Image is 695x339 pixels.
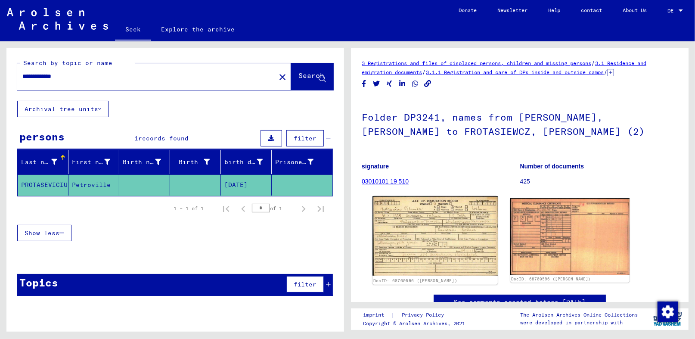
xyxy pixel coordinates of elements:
[411,78,420,89] button: Share on WhatsApp
[398,78,407,89] button: Share on LinkedIn
[667,7,673,14] font: DE
[652,308,684,330] img: yv_logo.png
[119,150,170,174] mat-header-cell: Birth name
[270,205,282,211] font: of 1
[385,78,394,89] button: Share on Xing
[275,155,324,169] div: Prisoner #
[312,200,329,217] button: Last page
[510,198,630,275] img: 002.jpg
[72,155,121,169] div: First name
[402,311,444,318] font: Privacy Policy
[217,200,235,217] button: First page
[68,150,119,174] mat-header-cell: First name
[291,63,333,90] button: Search
[224,158,263,166] font: birth date
[224,181,248,189] font: [DATE]
[362,178,409,185] a: 03010101 19 510
[395,311,454,320] a: Privacy Policy
[123,158,161,166] font: Birth name
[511,277,591,281] a: DocID: 68700596 ([PERSON_NAME])
[7,8,108,30] img: Arolsen_neg.svg
[19,130,65,143] font: persons
[373,278,457,283] a: DocID: 68700596 ([PERSON_NAME])
[161,25,235,33] font: Explore the archive
[423,78,432,89] button: Copy link
[21,181,71,189] font: PROTASEVICIUS
[520,178,530,185] font: 425
[274,68,291,85] button: Clear
[174,205,204,211] font: 1 – 1 of 1
[363,311,391,320] a: imprint
[604,68,608,76] font: /
[170,150,221,174] mat-header-cell: Birth
[521,319,623,326] font: were developed in partnership with
[17,225,71,241] button: Show less
[23,59,112,67] font: Search by topic or name
[362,111,645,137] font: Folder DP3241, names from [PERSON_NAME], [PERSON_NAME] to FROTASIEWCZ, [PERSON_NAME] (2)
[235,200,252,217] button: Previous page
[454,298,586,307] a: See comments created before [DATE]
[277,72,288,82] mat-icon: close
[294,280,316,288] font: filter
[657,301,678,322] div: Change consent
[521,311,638,318] font: The Arolsen Archives Online Collections
[18,150,68,174] mat-header-cell: Last name
[362,60,591,66] a: 3 Registrations and files of displaced persons, children and missing persons
[454,298,586,306] font: See comments created before [DATE]
[497,7,527,13] font: Newsletter
[294,134,316,142] font: filter
[179,158,199,166] font: Birth
[623,7,647,13] font: About Us
[591,59,595,67] font: /
[174,155,220,169] div: Birth
[115,19,151,41] a: Seek
[372,196,498,276] img: 001.jpg
[459,7,477,13] font: Donate
[224,155,273,169] div: birth date
[658,302,678,322] img: Change consent
[422,68,426,76] font: /
[221,150,272,174] mat-header-cell: birth date
[123,155,172,169] div: Birth name
[426,69,604,75] a: 3.1.1 Registration and care of DPs inside and outside camps
[548,7,560,13] font: Help
[72,158,111,166] font: First name
[138,134,189,142] font: records found
[372,78,381,89] button: Share on Twitter
[363,311,384,318] font: imprint
[17,101,109,117] button: Archival tree units
[151,19,245,40] a: Explore the archive
[295,200,312,217] button: Next page
[25,229,59,237] font: Show less
[360,78,369,89] button: Share on Facebook
[19,276,58,289] font: Topics
[391,311,395,319] font: |
[520,163,584,170] font: Number of documents
[272,150,332,174] mat-header-cell: Prisoner #
[275,158,314,166] font: Prisoner #
[363,320,465,327] font: Copyright © Arolsen Archives, 2021
[25,105,98,113] font: Archival tree units
[581,7,602,13] font: contact
[125,25,141,33] font: Seek
[286,276,324,292] button: filter
[362,163,389,170] font: signature
[21,158,56,166] font: Last name
[286,130,324,146] button: filter
[21,155,68,169] div: Last name
[72,181,111,189] font: Petroville
[298,71,324,80] font: Search
[134,134,138,142] font: 1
